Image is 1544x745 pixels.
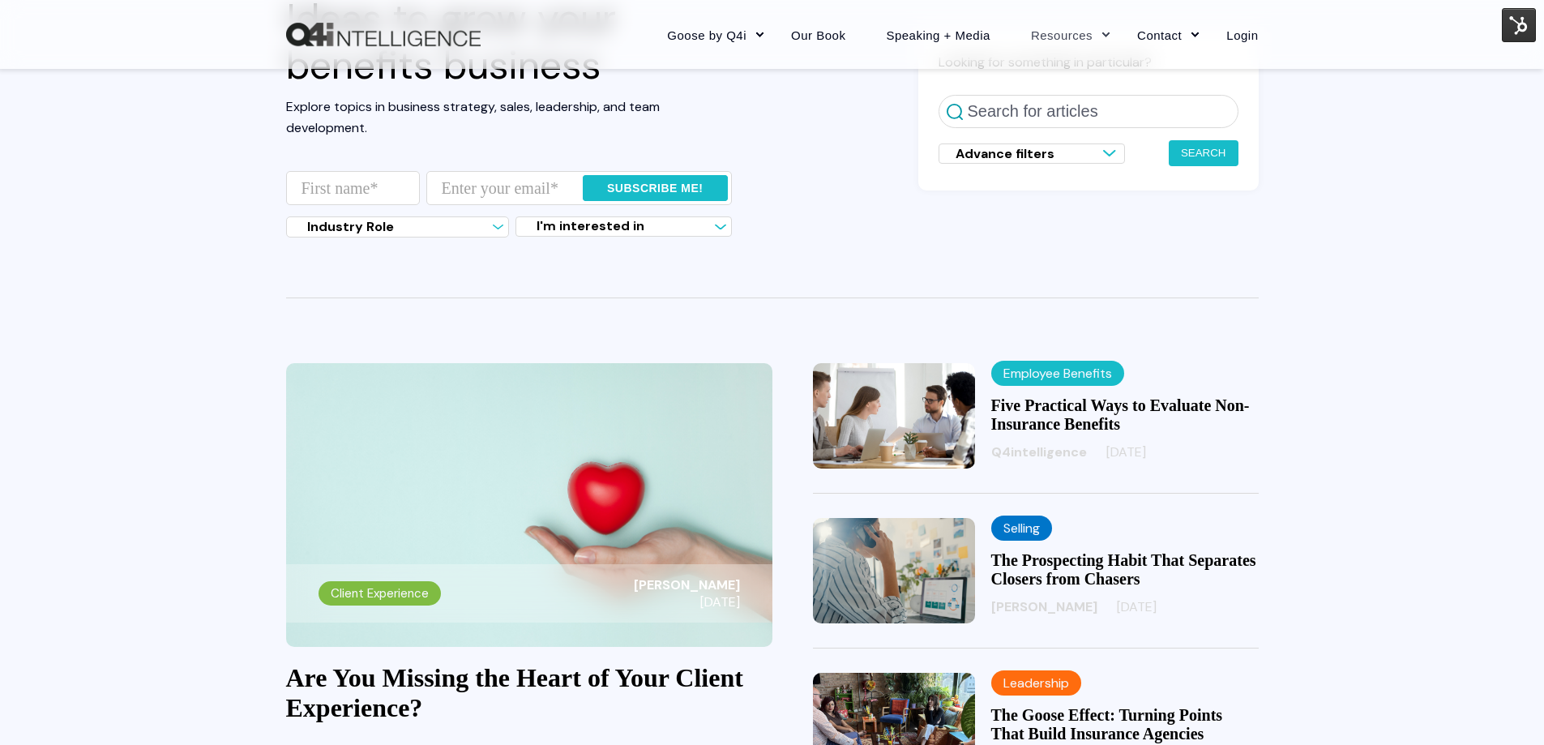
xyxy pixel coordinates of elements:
[537,217,644,234] span: I'm interested in
[991,361,1124,386] label: Employee Benefits
[634,576,740,593] span: [PERSON_NAME]
[939,95,1238,128] input: Search for articles
[1502,8,1536,42] img: HubSpot Tools Menu Toggle
[1463,667,1544,745] iframe: Chat Widget
[991,706,1223,743] a: The Goose Effect: Turning Points That Build Insurance Agencies
[1169,140,1238,166] button: Search
[991,598,1097,615] span: [PERSON_NAME]
[991,670,1081,696] label: Leadership
[813,518,975,623] img: The Prospecting Habit That Separates Closers from Chasers
[286,23,481,47] img: Q4intelligence, LLC logo
[1106,443,1146,460] span: [DATE]
[991,396,1250,433] a: Five Practical Ways to Evaluate Non-Insurance Benefits
[426,171,732,205] input: Enter your email*
[286,663,743,722] a: Are You Missing the Heart of Your Client Experience?
[956,145,1054,162] span: Advance filters
[319,581,441,606] label: Client Experience
[813,363,975,469] img: Five Practical Ways to Evaluate Non-Insurance Benefits
[286,23,481,47] a: Back to Home
[286,98,660,136] span: Explore topics in business strategy, sales, leadership, and team development.
[286,363,772,647] a: Are You Missing the Heart of Your Client Experience? Client Experience [PERSON_NAME] [DATE]
[991,443,1087,460] span: Q4intelligence
[634,593,740,610] span: [DATE]
[991,516,1052,541] label: Selling
[286,171,420,205] input: First name*
[583,175,728,201] input: Subscribe me!
[991,551,1256,588] a: The Prospecting Habit That Separates Closers from Chasers
[1117,598,1157,615] span: [DATE]
[286,363,772,647] img: Are You Missing the Heart of Your Client Experience?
